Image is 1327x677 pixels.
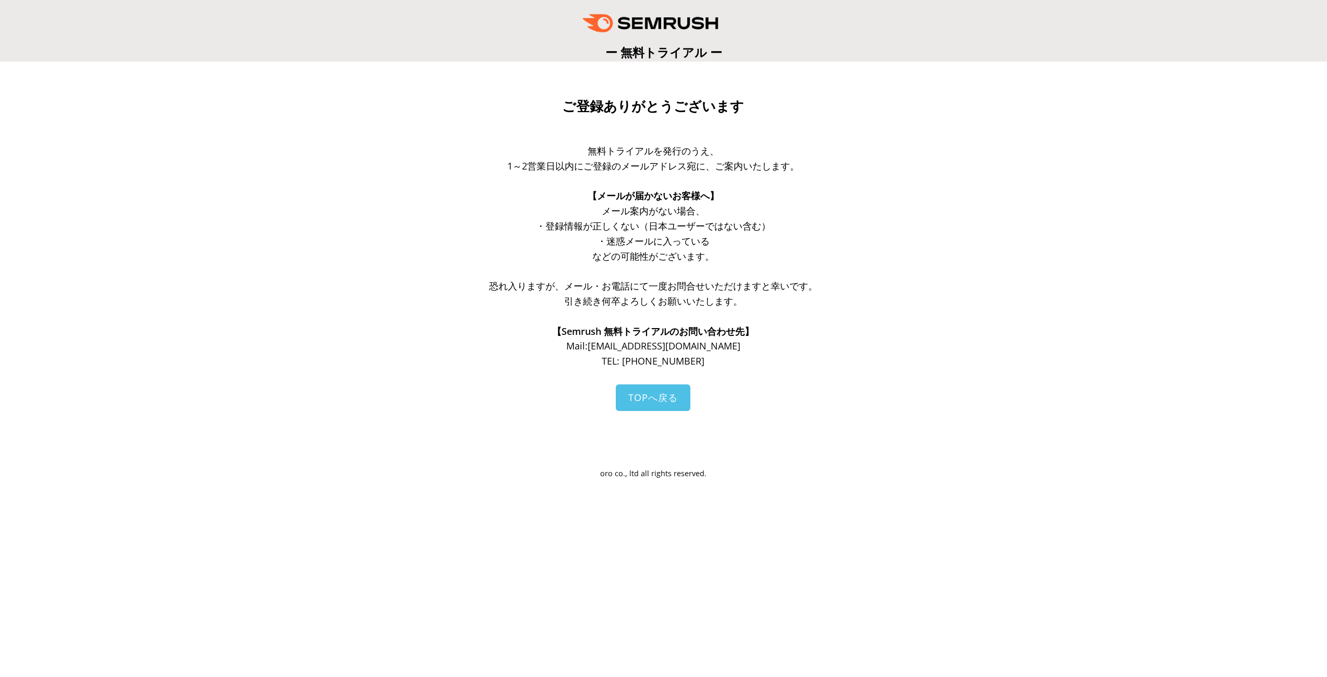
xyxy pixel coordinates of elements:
span: oro co., ltd all rights reserved. [600,468,707,478]
span: 無料トライアルを発行のうえ、 [588,144,719,157]
span: TEL: [PHONE_NUMBER] [602,355,704,367]
span: 恐れ入りますが、メール・お電話にて一度お問合せいただけますと幸いです。 [489,280,818,292]
span: 1～2営業日以内にご登録のメールアドレス宛に、ご案内いたします。 [507,160,799,172]
a: TOPへ戻る [616,384,690,411]
span: ー 無料トライアル ー [605,44,722,61]
span: ・登録情報が正しくない（日本ユーザーではない含む） [536,220,771,232]
span: 【メールが届かないお客様へ】 [588,189,719,202]
span: TOPへ戻る [628,391,678,404]
span: メール案内がない場合、 [602,204,705,217]
span: ご登録ありがとうございます [562,99,744,114]
span: Mail: [EMAIL_ADDRESS][DOMAIN_NAME] [566,340,740,352]
span: 【Semrush 無料トライアルのお問い合わせ先】 [552,325,754,337]
span: ・迷惑メールに入っている [597,235,710,247]
span: 引き続き何卒よろしくお願いいたします。 [564,295,742,307]
span: などの可能性がございます。 [592,250,714,262]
